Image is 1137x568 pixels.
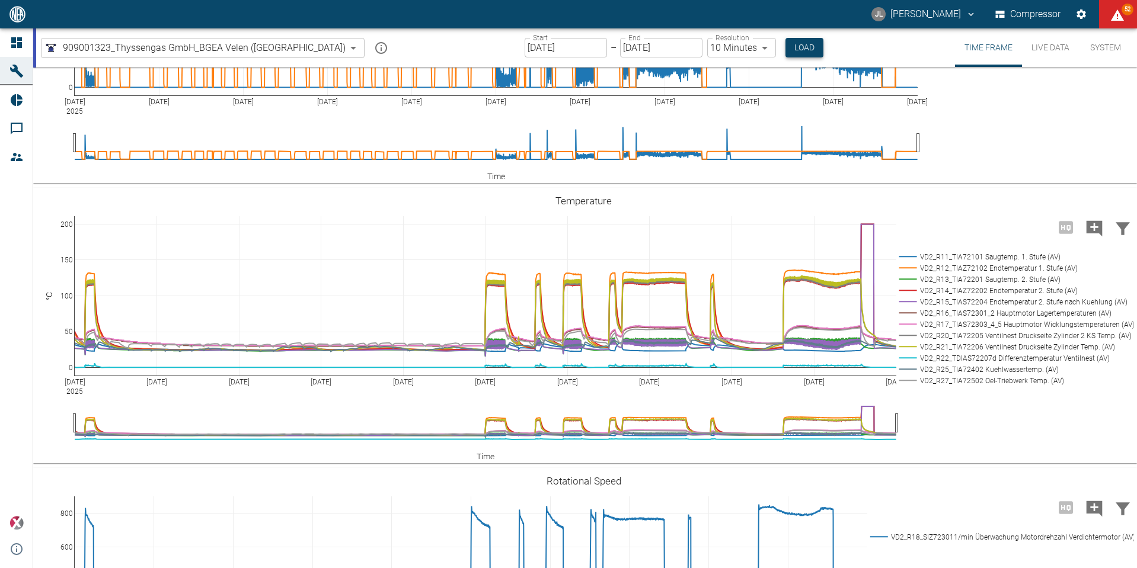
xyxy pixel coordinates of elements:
button: Compressor [993,4,1063,25]
label: End [628,33,640,43]
button: Add comment [1080,492,1109,523]
button: Add comment [1080,212,1109,243]
button: Load [785,38,823,57]
label: Resolution [716,33,749,43]
label: Start [533,33,548,43]
input: MM/DD/YYYY [620,38,702,57]
a: 909001323_Thyssengas GmbH_BGEA Velen ([GEOGRAPHIC_DATA]) [44,41,346,55]
span: High Resolution only available for periods of <3 days [1052,501,1080,512]
div: 10 Minutes [707,38,776,57]
span: 909001323_Thyssengas GmbH_BGEA Velen ([GEOGRAPHIC_DATA]) [63,41,346,54]
button: Filter Chart Data [1109,212,1137,243]
button: Filter Chart Data [1109,492,1137,523]
button: Time Frame [955,28,1022,67]
p: – [611,41,617,54]
button: Settings [1071,4,1092,25]
span: 52 [1122,4,1133,15]
div: JL [871,7,886,21]
button: System [1079,28,1132,67]
button: mission info [369,36,393,60]
img: logo [8,6,27,22]
button: Live Data [1022,28,1079,67]
input: MM/DD/YYYY [525,38,607,57]
button: ai-cas@nea-x.net [870,4,978,25]
img: Xplore Logo [9,516,24,530]
span: High Resolution only available for periods of <3 days [1052,221,1080,232]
